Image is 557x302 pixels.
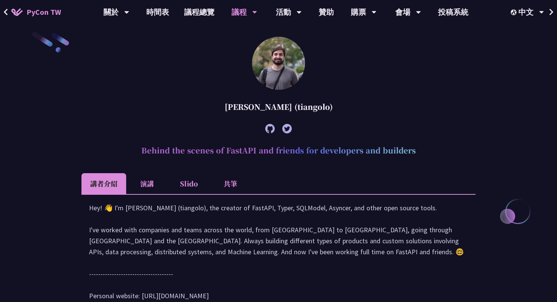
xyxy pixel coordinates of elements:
[126,173,168,194] li: 演講
[81,173,126,194] li: 講者介紹
[81,95,476,118] div: [PERSON_NAME] (tiangolo)
[168,173,210,194] li: Slido
[252,37,305,90] img: Sebastián Ramírez (tiangolo)
[11,8,23,16] img: Home icon of PyCon TW 2025
[4,3,69,22] a: PyCon TW
[210,173,251,194] li: 共筆
[27,6,61,18] span: PyCon TW
[511,9,518,15] img: Locale Icon
[81,139,476,162] h2: Behind the scenes of FastAPI and friends for developers and builders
